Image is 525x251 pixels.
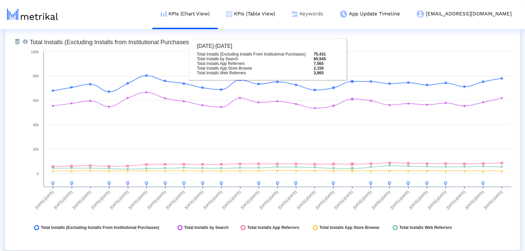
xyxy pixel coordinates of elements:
text: [DATE]-[DATE] [483,190,503,210]
text: [DATE]-[DATE] [427,190,447,210]
tspan: Total Installs (Excluding Installs from Institutional Purchases) by Source Type [30,39,234,46]
text: [DATE]-[DATE] [34,190,54,210]
span: Total Installs by Search [184,225,229,230]
text: [DATE]-[DATE] [446,190,466,210]
text: [DATE]-[DATE] [371,190,391,210]
text: [DATE]-[DATE] [222,190,242,210]
text: [DATE]-[DATE] [352,190,372,210]
text: [DATE]-[DATE] [165,190,185,210]
text: [DATE]-[DATE] [184,190,204,210]
text: [DATE]-[DATE] [128,190,148,210]
text: [DATE]-[DATE] [91,190,111,210]
text: [DATE]-[DATE] [53,190,73,210]
text: [DATE]-[DATE] [408,190,428,210]
text: [DATE]-[DATE] [240,190,260,210]
text: 80k [33,74,39,78]
text: 100k [31,50,39,54]
img: kpi-table-menu-icon.png [226,11,232,17]
span: Total Installs Web Referrers [399,225,452,230]
img: kpi-chart-menu-icon.png [161,11,167,17]
text: [DATE]-[DATE] [465,190,485,210]
text: [DATE]-[DATE] [334,190,354,210]
text: [DATE]-[DATE] [147,190,167,210]
img: metrical-logo-light.png [7,9,58,20]
text: [DATE]-[DATE] [296,190,316,210]
text: [DATE]-[DATE] [259,190,279,210]
img: my-account-menu-icon.png [417,10,424,18]
text: [DATE]-[DATE] [72,190,92,210]
text: 20k [33,147,39,151]
text: 0 [37,172,39,176]
text: 60k [33,98,39,102]
text: 40k [33,123,39,127]
span: Total Installs App Referrers [247,225,299,230]
span: Total Installs (Excluding Installs From Institutional Purchases) [41,225,159,230]
text: [DATE]-[DATE] [203,190,223,210]
text: [DATE]-[DATE] [315,190,335,210]
text: [DATE]-[DATE] [109,190,129,210]
span: Total Installs App Store Browse [319,225,379,230]
text: [DATE]-[DATE] [390,190,410,210]
img: app-update-menu-icon.png [340,10,347,18]
img: keywords.png [292,11,298,17]
text: [DATE]-[DATE] [277,190,297,210]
